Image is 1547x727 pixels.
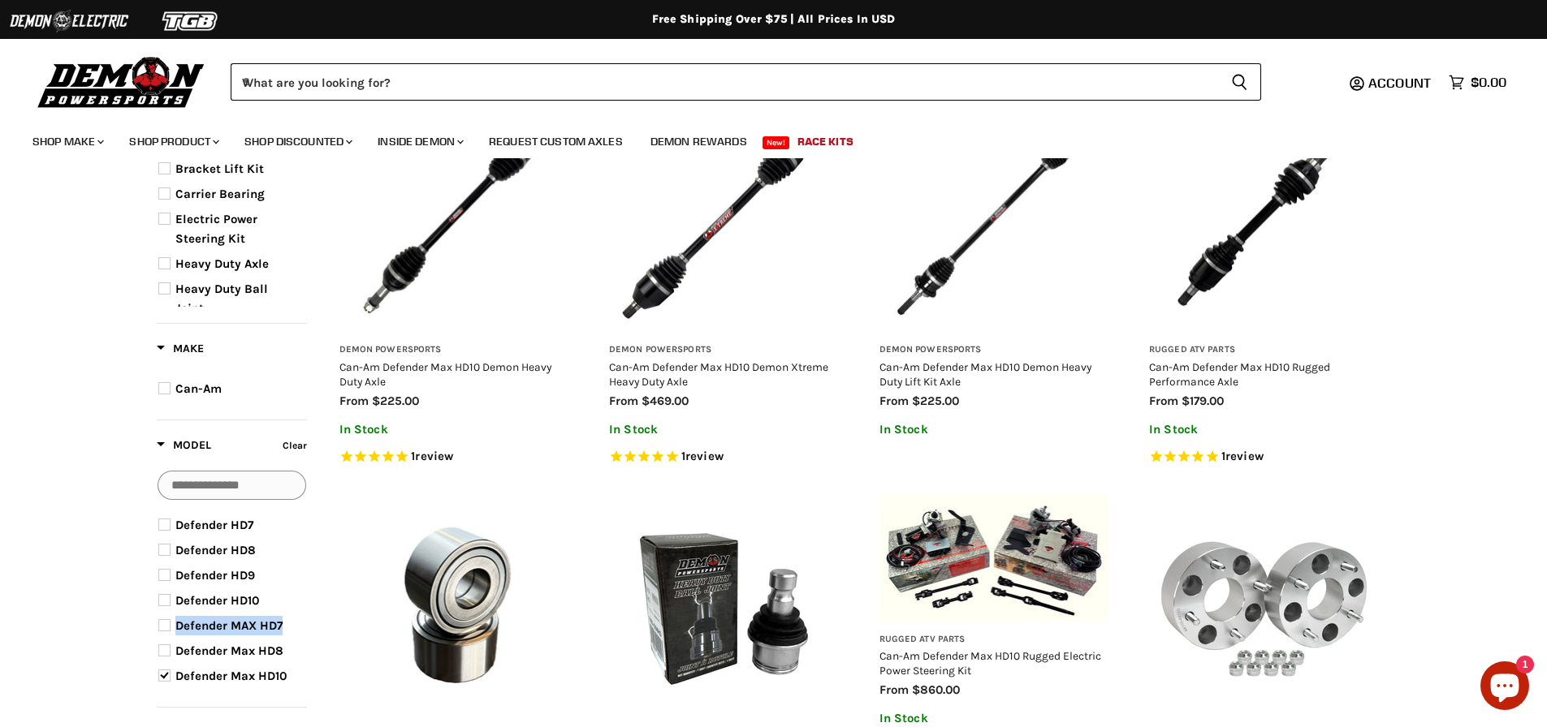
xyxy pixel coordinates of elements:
span: Defender Max HD10 [175,669,287,683]
img: Can-Am Defender Max HD10 Demon Heavy Duty Ball Joint [609,494,839,724]
img: Can-Am Defender Max HD10 Demon Xtreme Heavy Duty Axle [609,103,839,333]
span: Account [1368,75,1431,91]
a: Account [1361,75,1441,90]
input: When autocomplete results are available use up and down arrows to review and enter to select [231,63,1218,101]
span: 1 reviews [681,449,724,463]
input: Search Options [158,471,306,500]
span: Model [157,438,211,452]
span: $860.00 [912,682,960,697]
span: Heavy Duty Axle [175,256,269,271]
span: Rated 5.0 out of 5 stars 1 reviews [609,449,839,466]
form: Product [231,63,1261,101]
span: $0.00 [1471,75,1506,90]
button: Filter by Model [157,437,211,458]
span: Defender HD8 [175,543,256,557]
span: New! [763,136,790,149]
span: Can-Am [175,381,222,396]
a: Shop Discounted [232,125,362,158]
a: Can-Am Defender Max HD10 Rugged Electric Power Steering Kit [879,649,1101,677]
img: Can-Am Defender Max HD10 Demon Heavy Duty Axle [339,103,569,333]
img: Can-Am Defender Max HD10 Rugged Wheel Bearing [339,494,569,724]
button: Clear filter by Model [279,437,307,458]
span: Rated 5.0 out of 5 stars 1 reviews [1149,449,1379,466]
span: Rated 5.0 out of 5 stars 1 reviews [339,449,569,466]
span: from [339,394,369,408]
span: Heavy Duty Ball Joint [175,282,268,316]
a: Request Custom Axles [477,125,635,158]
a: Can-Am Defender Max HD10 Rugged Performance Axle [1149,360,1330,388]
p: In Stock [879,423,1109,437]
span: $225.00 [912,394,959,408]
h3: Demon Powersports [879,344,1109,356]
span: from [879,394,909,408]
img: Demon Powersports [32,53,210,110]
p: In Stock [879,712,1109,725]
span: $469.00 [642,394,689,408]
img: Can-Am Defender Max HD10 Rugged Electric Power Steering Kit [879,494,1109,622]
img: Can-Am Defender Max HD10 Demon Heavy Duty Lift Kit Axle [879,103,1109,333]
span: from [879,682,909,697]
a: Demon Rewards [638,125,759,158]
h3: Demon Powersports [609,344,839,356]
span: review [415,449,453,463]
span: Defender MAX HD7 [175,618,283,633]
span: Carrier Bearing [175,187,265,201]
span: Defender Max HD8 [175,643,283,658]
img: Can-Am Defender Max HD10 Rugged Performance Axle [1149,103,1379,333]
img: Can-Am Defender Max HD10 Rugged Wheel Spacer [1149,494,1379,724]
p: In Stock [1149,423,1379,437]
ul: Main menu [20,118,1502,158]
span: Bracket Lift Kit [175,161,264,176]
span: 1 reviews [1221,449,1264,463]
img: TGB Logo 2 [130,6,252,37]
h3: Rugged ATV Parts [1149,344,1379,356]
inbox-online-store-chat: Shopify online store chat [1476,661,1534,714]
span: Defender HD10 [175,593,259,608]
img: Demon Electric Logo 2 [8,6,130,37]
a: Shop Make [20,125,114,158]
button: Filter by Make [157,341,204,361]
span: 1 reviews [411,449,453,463]
span: Defender HD9 [175,568,255,583]
p: In Stock [339,423,569,437]
span: $179.00 [1182,394,1224,408]
h3: Demon Powersports [339,344,569,356]
h3: Rugged ATV Parts [879,634,1109,646]
a: Can-Am Defender Max HD10 Demon Heavy Duty Axle [339,360,551,388]
span: $225.00 [372,394,419,408]
span: review [685,449,724,463]
a: Shop Product [117,125,229,158]
a: Inside Demon [365,125,473,158]
button: Search [1218,63,1261,101]
div: Free Shipping Over $75 | All Prices In USD [124,12,1424,27]
span: Electric Power Steering Kit [175,212,257,246]
p: In Stock [609,423,839,437]
a: Can-Am Defender Max HD10 Demon Heavy Duty Lift Kit Axle [879,360,1091,388]
span: from [609,394,638,408]
a: $0.00 [1441,71,1515,94]
span: review [1225,449,1264,463]
span: from [1149,394,1178,408]
span: Defender HD7 [175,518,253,532]
a: Can-Am Defender Max HD10 Demon Xtreme Heavy Duty Axle [609,360,828,388]
span: Make [157,342,204,355]
a: Race Kits [785,125,866,158]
